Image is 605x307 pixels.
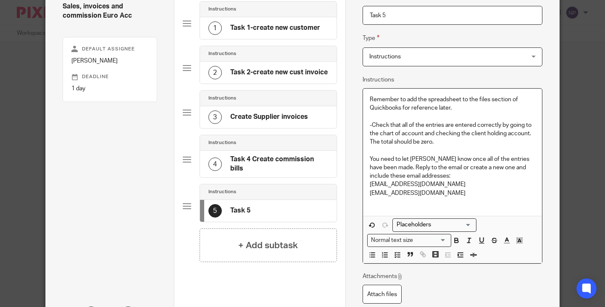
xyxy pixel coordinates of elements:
h4: Sales, invoices and commission Euro Acc [63,2,157,20]
h4: + Add subtask [238,239,298,252]
label: Attach files [363,285,402,304]
label: Instructions [363,76,394,84]
div: 3 [208,110,222,124]
p: Attachments [363,272,403,281]
input: Search for option [416,236,446,245]
div: 1 [208,21,222,35]
p: -Check that all of the entries are entered correctly by going to the chart of account and checkin... [370,121,535,147]
div: Search for option [367,234,451,247]
h4: Task 1-create new customer [230,24,320,32]
span: Instructions [369,54,401,60]
input: Search for option [394,220,471,229]
h4: Instructions [208,6,236,13]
h4: Instructions [208,50,236,57]
div: Text styles [367,234,451,247]
div: 2 [208,66,222,79]
p: [EMAIL_ADDRESS][DOMAIN_NAME] [370,189,535,197]
h4: Task 4 Create commission bills [230,155,328,173]
div: Placeholders [392,218,476,231]
p: Default assignee [71,46,148,52]
p: Deadline [71,73,148,80]
h4: Task 2-create new cust invoice [230,68,328,77]
p: [PERSON_NAME] [71,57,148,65]
div: 5 [208,204,222,218]
label: Type [363,33,379,43]
div: 4 [208,157,222,171]
span: Normal text size [369,236,415,245]
h4: Create Supplier invoices [230,113,308,121]
p: 1 day [71,84,148,93]
p: Remember to add the spreadsheet to the files section of Quickbooks for reference later. [370,95,535,113]
p: You need to let [PERSON_NAME] know once all of the entries have been made. Reply to the email or ... [370,155,535,181]
h4: Task 5 [230,206,250,215]
div: Search for option [392,218,476,231]
h4: Instructions [208,95,236,102]
h4: Instructions [208,139,236,146]
p: [EMAIL_ADDRESS][DOMAIN_NAME] [370,180,535,189]
h4: Instructions [208,189,236,195]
